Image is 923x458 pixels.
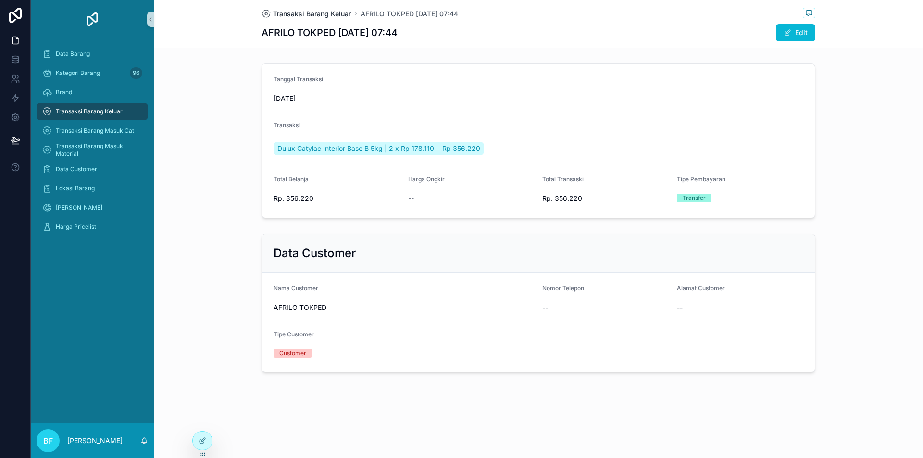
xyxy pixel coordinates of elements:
span: Rp. 356.220 [542,194,669,203]
span: Harga Ongkir [408,175,445,183]
h1: AFRILO TOKPED [DATE] 07:44 [262,26,398,39]
a: Transaksi Barang Keluar [37,103,148,120]
span: [DATE] [274,94,400,103]
a: Data Barang [37,45,148,62]
a: Data Customer [37,161,148,178]
span: Tipe Customer [274,331,314,338]
span: Harga Pricelist [56,223,96,231]
span: AFRILO TOKPED [274,303,535,312]
a: Brand [37,84,148,101]
span: Transaksi Barang Masuk Material [56,142,138,158]
div: 96 [130,67,142,79]
h2: Data Customer [274,246,356,261]
span: Nama Customer [274,285,318,292]
img: App logo [85,12,100,27]
span: Data Barang [56,50,90,58]
a: Transaksi Barang Keluar [262,9,351,19]
a: [PERSON_NAME] [37,199,148,216]
span: Total Transaski [542,175,584,183]
a: Harga Pricelist [37,218,148,235]
a: AFRILO TOKPED [DATE] 07:44 [361,9,458,19]
span: Brand [56,88,72,96]
span: [PERSON_NAME] [56,204,102,211]
span: Tipe Pembayaran [677,175,725,183]
p: [PERSON_NAME] [67,436,123,446]
span: -- [408,194,414,203]
span: Transaksi Barang Keluar [273,9,351,19]
span: Total Belanja [274,175,309,183]
span: Lokasi Barang [56,185,95,192]
span: Data Customer [56,165,97,173]
span: BF [43,435,53,446]
a: Transaksi Barang Masuk Cat [37,122,148,139]
span: Transaksi [274,122,300,129]
button: Edit [776,24,815,41]
span: Tanggal Transaksi [274,75,323,83]
span: Rp. 356.220 [274,194,400,203]
span: Nomor Telepon [542,285,584,292]
a: Transaksi Barang Masuk Material [37,141,148,159]
div: Transfer [683,194,706,202]
span: Transaksi Barang Masuk Cat [56,127,134,135]
span: Dulux Catylac Interior Base B 5kg | 2 x Rp 178.110 = Rp 356.220 [277,144,480,153]
a: Lokasi Barang [37,180,148,197]
span: -- [542,303,548,312]
a: Dulux Catylac Interior Base B 5kg | 2 x Rp 178.110 = Rp 356.220 [274,142,484,155]
div: scrollable content [31,38,154,248]
div: Customer [279,349,306,358]
span: -- [677,303,683,312]
span: Transaksi Barang Keluar [56,108,123,115]
span: Alamat Customer [677,285,725,292]
span: Kategori Barang [56,69,100,77]
a: Kategori Barang96 [37,64,148,82]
